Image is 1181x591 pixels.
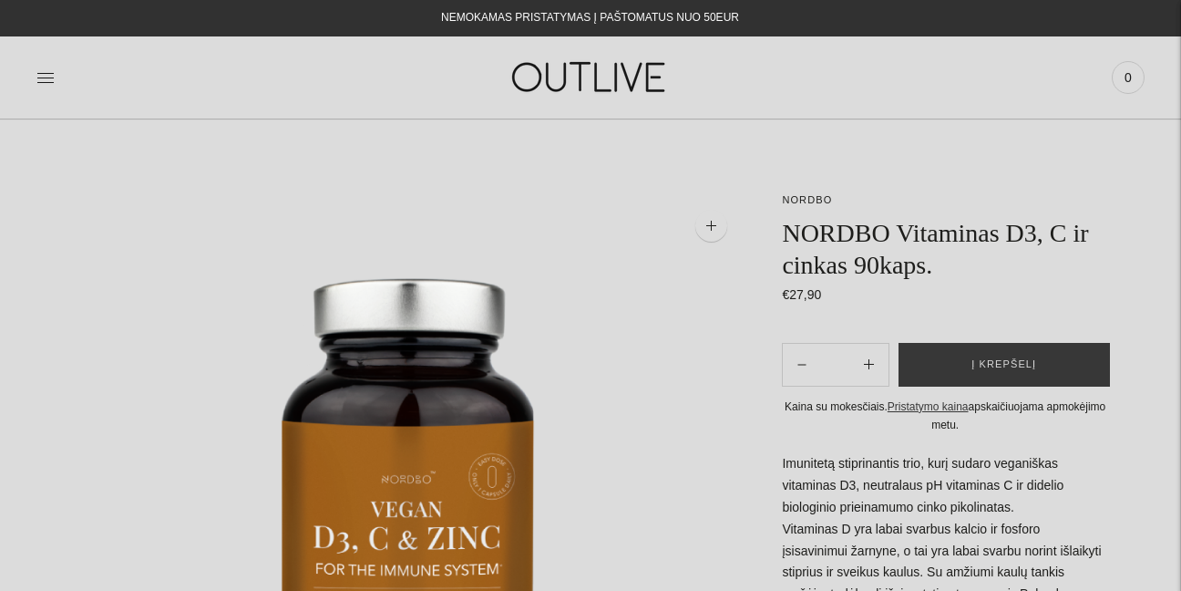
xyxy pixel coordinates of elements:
[782,398,1108,435] div: Kaina su mokesčiais. apskaičiuojama apmokėjimo metu.
[782,194,832,205] a: NORDBO
[821,351,848,378] input: Product quantity
[1115,65,1141,90] span: 0
[1112,57,1145,98] a: 0
[441,7,739,29] div: NEMOKAMAS PRISTATYMAS Į PAŠTOMATUS NUO 50EUR
[782,217,1108,281] h1: NORDBO Vitaminas D3, C ir cinkas 90kaps.
[888,400,969,413] a: Pristatymo kaina
[783,343,821,387] button: Add product quantity
[899,343,1110,387] button: Į krepšelį
[849,343,888,387] button: Subtract product quantity
[971,356,1036,374] span: Į krepšelį
[782,287,821,302] span: €27,90
[477,46,704,109] img: OUTLIVE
